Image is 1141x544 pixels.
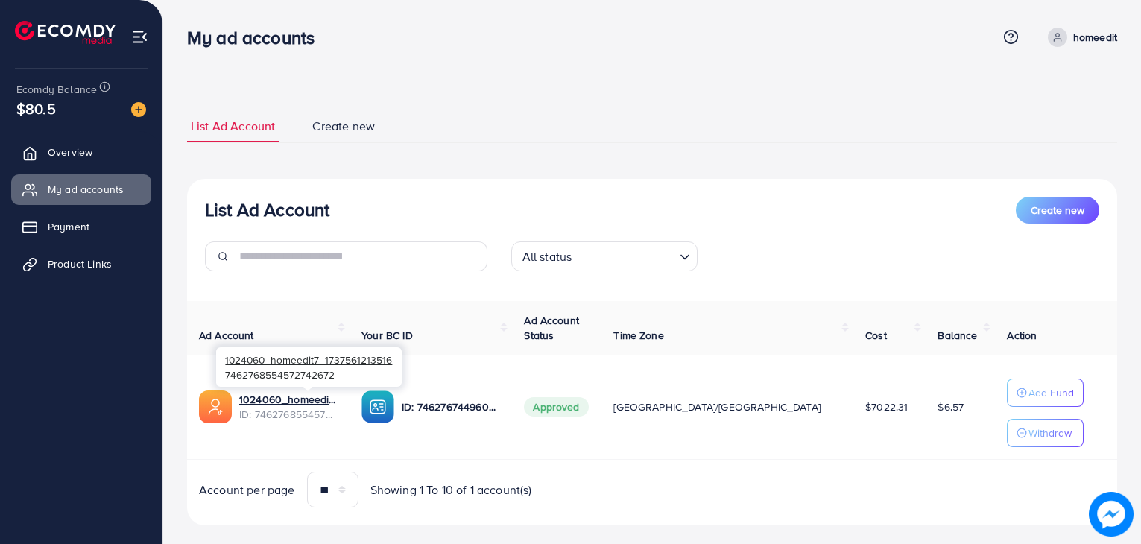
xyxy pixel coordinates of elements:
div: Search for option [511,241,698,271]
span: Overview [48,145,92,159]
img: image [1089,492,1134,537]
span: $7022.31 [865,399,908,414]
span: Approved [524,397,588,417]
span: $6.57 [938,399,964,414]
p: ID: 7462767449604177937 [402,398,500,416]
button: Add Fund [1007,379,1084,407]
span: $80.5 [16,98,56,119]
span: Balance [938,328,977,343]
span: Create new [312,118,375,135]
h3: My ad accounts [187,27,326,48]
p: Withdraw [1028,424,1072,442]
h3: List Ad Account [205,199,329,221]
span: Action [1007,328,1037,343]
input: Search for option [576,243,673,268]
a: Overview [11,137,151,167]
span: Cost [865,328,887,343]
button: Create new [1016,197,1099,224]
img: ic-ba-acc.ded83a64.svg [361,390,394,423]
span: Ad Account Status [524,313,579,343]
span: [GEOGRAPHIC_DATA]/[GEOGRAPHIC_DATA] [613,399,821,414]
span: Showing 1 To 10 of 1 account(s) [370,481,532,499]
span: Product Links [48,256,112,271]
button: Withdraw [1007,419,1084,447]
div: 7462768554572742672 [216,347,402,387]
img: image [131,102,146,117]
span: ID: 7462768554572742672 [239,407,338,422]
span: Ecomdy Balance [16,82,97,97]
span: List Ad Account [191,118,275,135]
img: logo [15,21,116,44]
span: Create new [1031,203,1084,218]
span: Your BC ID [361,328,413,343]
span: Time Zone [613,328,663,343]
span: 1024060_homeedit7_1737561213516 [225,352,392,367]
img: ic-ads-acc.e4c84228.svg [199,390,232,423]
p: Add Fund [1028,384,1074,402]
a: 1024060_homeedit7_1737561213516 [239,392,338,407]
a: Payment [11,212,151,241]
span: Ad Account [199,328,254,343]
img: menu [131,28,148,45]
a: My ad accounts [11,174,151,204]
span: My ad accounts [48,182,124,197]
p: homeedit [1073,28,1117,46]
a: Product Links [11,249,151,279]
a: homeedit [1042,28,1117,47]
span: Account per page [199,481,295,499]
span: Payment [48,219,89,234]
span: All status [519,246,575,268]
